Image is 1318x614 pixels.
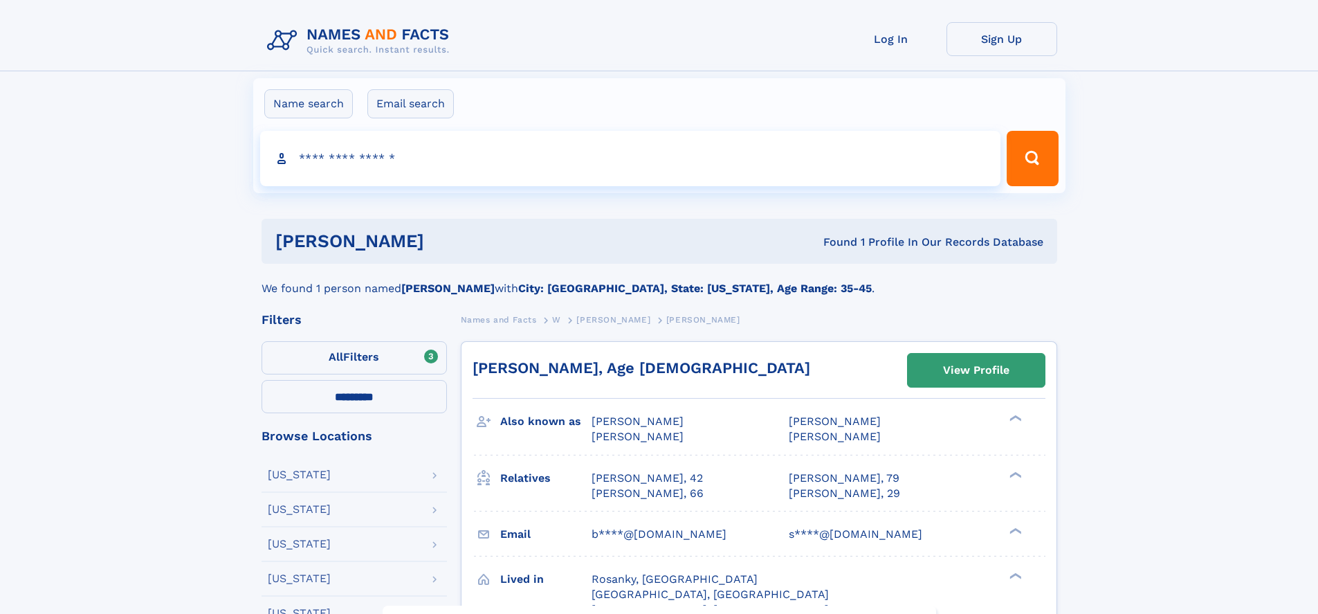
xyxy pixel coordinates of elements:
[552,311,561,328] a: W
[260,131,1001,186] input: search input
[552,315,561,325] span: W
[946,22,1057,56] a: Sign Up
[1006,526,1023,535] div: ❯
[268,573,331,584] div: [US_STATE]
[264,89,353,118] label: Name search
[592,430,684,443] span: [PERSON_NAME]
[943,354,1009,386] div: View Profile
[500,568,592,591] h3: Lived in
[789,486,900,501] a: [PERSON_NAME], 29
[592,486,704,501] a: [PERSON_NAME], 66
[666,315,740,325] span: [PERSON_NAME]
[623,235,1043,250] div: Found 1 Profile In Our Records Database
[500,410,592,433] h3: Also known as
[836,22,946,56] a: Log In
[1006,414,1023,423] div: ❯
[576,315,650,325] span: [PERSON_NAME]
[500,523,592,546] h3: Email
[592,415,684,428] span: [PERSON_NAME]
[268,469,331,480] div: [US_STATE]
[789,430,881,443] span: [PERSON_NAME]
[262,314,447,326] div: Filters
[262,341,447,374] label: Filters
[262,264,1057,297] div: We found 1 person named with .
[789,471,899,486] a: [PERSON_NAME], 79
[275,233,624,250] h1: [PERSON_NAME]
[461,311,537,328] a: Names and Facts
[262,22,461,60] img: Logo Names and Facts
[268,504,331,515] div: [US_STATE]
[367,89,454,118] label: Email search
[576,311,650,328] a: [PERSON_NAME]
[789,415,881,428] span: [PERSON_NAME]
[268,539,331,550] div: [US_STATE]
[592,588,829,601] span: [GEOGRAPHIC_DATA], [GEOGRAPHIC_DATA]
[908,354,1045,387] a: View Profile
[1006,470,1023,479] div: ❯
[518,282,872,295] b: City: [GEOGRAPHIC_DATA], State: [US_STATE], Age Range: 35-45
[473,359,810,377] a: [PERSON_NAME], Age [DEMOGRAPHIC_DATA]
[1006,571,1023,580] div: ❯
[262,430,447,442] div: Browse Locations
[592,572,758,586] span: Rosanky, [GEOGRAPHIC_DATA]
[1007,131,1058,186] button: Search Button
[401,282,495,295] b: [PERSON_NAME]
[592,471,703,486] a: [PERSON_NAME], 42
[329,350,343,363] span: All
[500,467,592,490] h3: Relatives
